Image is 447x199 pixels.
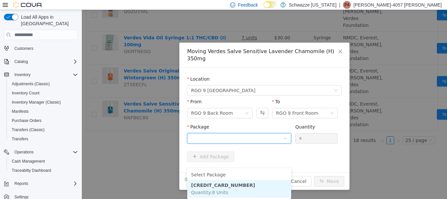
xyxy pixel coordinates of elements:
a: Traceabilty Dashboard [9,167,54,174]
a: Purchase Orders [9,117,44,125]
span: Reports [14,181,28,186]
a: Inventory Count [9,89,42,97]
a: Transfers [9,135,31,143]
button: Reports [1,179,80,188]
button: Operations [1,148,80,157]
button: Cancel [204,166,230,177]
span: Purchase Orders [12,118,42,123]
span: Quantity : 8 Units [109,180,146,185]
span: Feedback [238,2,258,8]
button: icon: swapMove [232,166,262,177]
input: Package [109,124,201,134]
span: Customers [12,44,78,52]
span: 0 Units will be moved. [103,166,154,173]
img: Cova [13,2,43,8]
button: Catalog [12,58,30,66]
span: Inventory Manager (Classic) [12,100,61,105]
button: Purchase Orders [7,116,80,125]
span: Cash Management [12,159,45,164]
button: Transfers [7,134,80,144]
p: [PERSON_NAME]-4057 [PERSON_NAME] [353,1,442,9]
button: Customers [1,44,80,53]
span: Manifests [12,109,28,114]
i: icon: close [256,39,261,44]
label: To [190,89,198,94]
div: Patrick-4057 Leyba [343,1,351,9]
span: Transfers (Classic) [9,126,78,134]
span: Catalog [14,59,28,64]
button: Inventory [12,71,33,79]
span: Adjustments (Classic) [12,81,50,87]
div: RGO 9 Front Room [194,98,237,108]
a: Inventory Manager (Classic) [9,98,63,106]
span: Manifests [9,108,78,115]
span: Purchase Orders [9,117,78,125]
i: icon: down [252,79,256,83]
div: Moving Verdes Salve Sensitive Lavender Chamomile (H) 350mg [105,38,260,52]
button: Inventory Manager (Classic) [7,98,80,107]
span: Traceabilty Dashboard [12,168,51,173]
a: Adjustments (Classic) [9,80,52,88]
button: Operations [12,148,36,156]
button: Catalog [1,57,80,66]
span: Transfers (Classic) [12,127,45,132]
span: Traceabilty Dashboard [9,167,78,174]
span: Operations [14,149,34,155]
p: | [339,1,340,9]
label: Quantity [213,114,233,120]
span: RGO 9 Las Vegas [109,76,174,86]
button: Swap [175,98,186,109]
span: Transfers [9,135,78,143]
span: Inventory [12,71,78,79]
li: Select Package [105,160,209,170]
span: Inventory Count [9,89,78,97]
span: Catalog [12,58,78,66]
input: Dark Mode [263,1,277,8]
button: Inventory [1,70,80,79]
a: Transfers (Classic) [9,126,47,134]
span: Cash Management [9,157,78,165]
span: P4 [345,1,349,9]
span: Inventory [14,72,30,77]
button: Adjustments (Classic) [7,79,80,89]
span: Load All Apps in [GEOGRAPHIC_DATA] [18,14,78,27]
strong: [CREDIT_CARD_NUMBER] [109,173,173,178]
span: Inventory Count [12,90,40,96]
a: Customers [12,45,36,52]
input: Quantity [214,124,256,133]
button: Traceabilty Dashboard [7,166,80,175]
span: Inventory Manager (Classic) [9,98,78,106]
i: icon: down [163,101,167,106]
span: Adjustments (Classic) [9,80,78,88]
div: RGO 9 Back Room [109,98,151,108]
span: Reports [12,180,78,188]
button: Manifests [7,107,80,116]
label: Location [105,67,128,72]
button: Cash Management [7,157,80,166]
i: icon: down [248,101,252,106]
p: Schwazze [US_STATE] [289,1,337,9]
button: icon: plusAdd Package [105,142,152,152]
label: Package [105,114,127,120]
span: Customers [14,46,33,51]
label: From [105,89,120,94]
a: Cash Management [9,157,47,165]
button: Reports [12,180,31,188]
li: 3644147029525420 [105,170,209,188]
a: Manifests [9,108,31,115]
i: icon: down [202,127,206,131]
button: Inventory Count [7,89,80,98]
button: Close [249,33,268,51]
button: Transfers (Classic) [7,125,80,134]
span: Operations [12,148,78,156]
span: Transfers [12,136,28,142]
